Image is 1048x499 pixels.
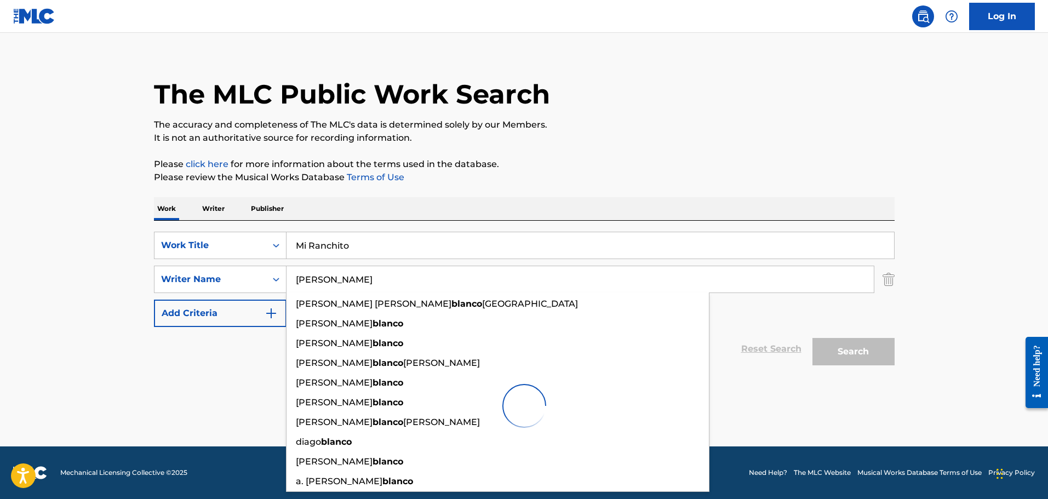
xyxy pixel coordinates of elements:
[482,299,578,309] span: [GEOGRAPHIC_DATA]
[60,468,187,478] span: Mechanical Licensing Collective © 2025
[296,299,451,309] span: [PERSON_NAME] [PERSON_NAME]
[13,8,55,24] img: MLC Logo
[296,437,321,447] span: diago
[883,266,895,293] img: Delete Criterion
[403,358,480,368] span: [PERSON_NAME]
[296,338,373,348] span: [PERSON_NAME]
[161,273,260,286] div: Writer Name
[945,10,958,23] img: help
[296,318,373,329] span: [PERSON_NAME]
[161,239,260,252] div: Work Title
[296,476,382,486] span: a. [PERSON_NAME]
[499,381,549,431] img: preloader
[345,172,404,182] a: Terms of Use
[296,358,373,368] span: [PERSON_NAME]
[969,3,1035,30] a: Log In
[373,338,403,348] strong: blanco
[988,468,1035,478] a: Privacy Policy
[265,307,278,320] img: 9d2ae6d4665cec9f34b9.svg
[373,358,403,368] strong: blanco
[154,158,895,171] p: Please for more information about the terms used in the database.
[154,197,179,220] p: Work
[794,468,851,478] a: The MLC Website
[997,457,1003,490] div: Drag
[248,197,287,220] p: Publisher
[373,318,403,329] strong: blanco
[199,197,228,220] p: Writer
[154,232,895,371] form: Search Form
[154,131,895,145] p: It is not an authoritative source for recording information.
[941,5,963,27] div: Help
[154,78,550,111] h1: The MLC Public Work Search
[1017,328,1048,416] iframe: Resource Center
[749,468,787,478] a: Need Help?
[382,476,413,486] strong: blanco
[451,299,482,309] strong: blanco
[296,456,373,467] span: [PERSON_NAME]
[154,300,287,327] button: Add Criteria
[993,446,1048,499] iframe: Chat Widget
[186,159,228,169] a: click here
[373,456,403,467] strong: blanco
[857,468,982,478] a: Musical Works Database Terms of Use
[917,10,930,23] img: search
[912,5,934,27] a: Public Search
[154,171,895,184] p: Please review the Musical Works Database
[321,437,352,447] strong: blanco
[13,466,47,479] img: logo
[154,118,895,131] p: The accuracy and completeness of The MLC's data is determined solely by our Members.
